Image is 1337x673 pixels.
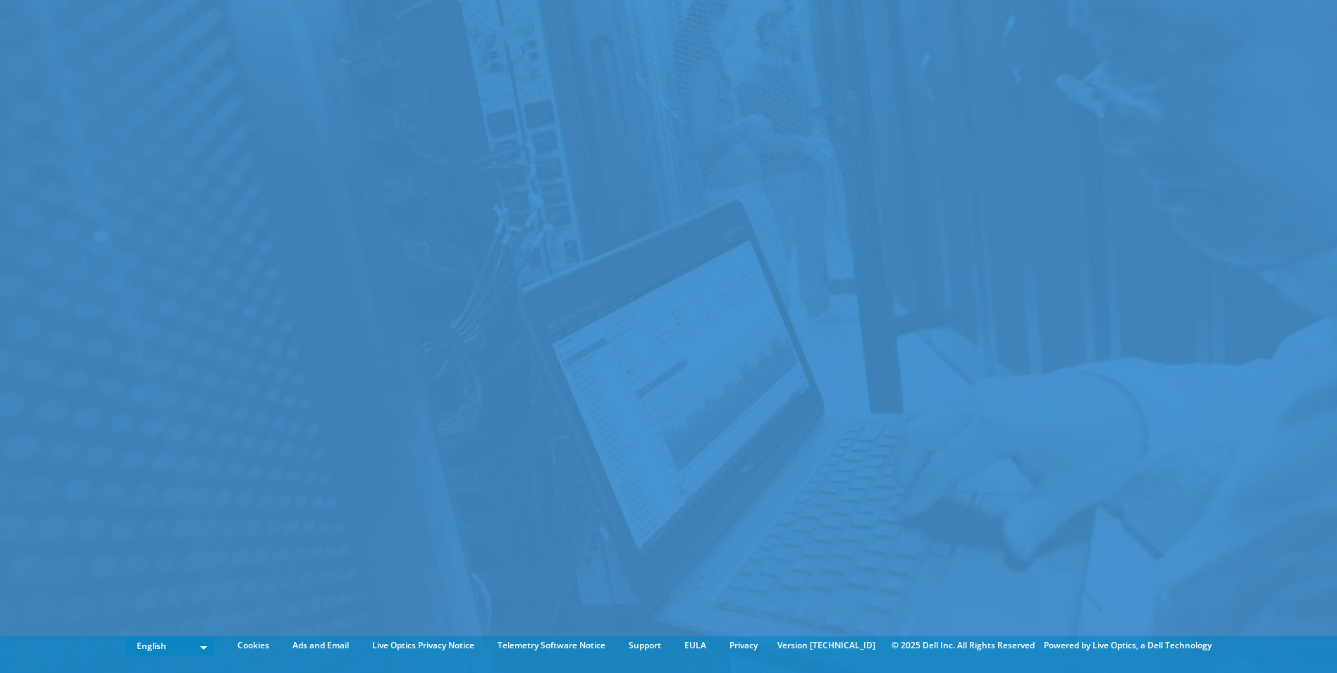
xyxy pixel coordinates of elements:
a: Live Optics Privacy Notice [362,638,485,653]
a: Ads and Email [282,638,359,653]
a: Telemetry Software Notice [487,638,616,653]
li: © 2025 Dell Inc. All Rights Reserved [885,638,1042,653]
a: EULA [674,638,717,653]
li: Powered by Live Optics, a Dell Technology [1044,638,1212,653]
a: Privacy [719,638,768,653]
a: Support [618,638,672,653]
li: Version [TECHNICAL_ID] [770,638,882,653]
a: Cookies [227,638,280,653]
